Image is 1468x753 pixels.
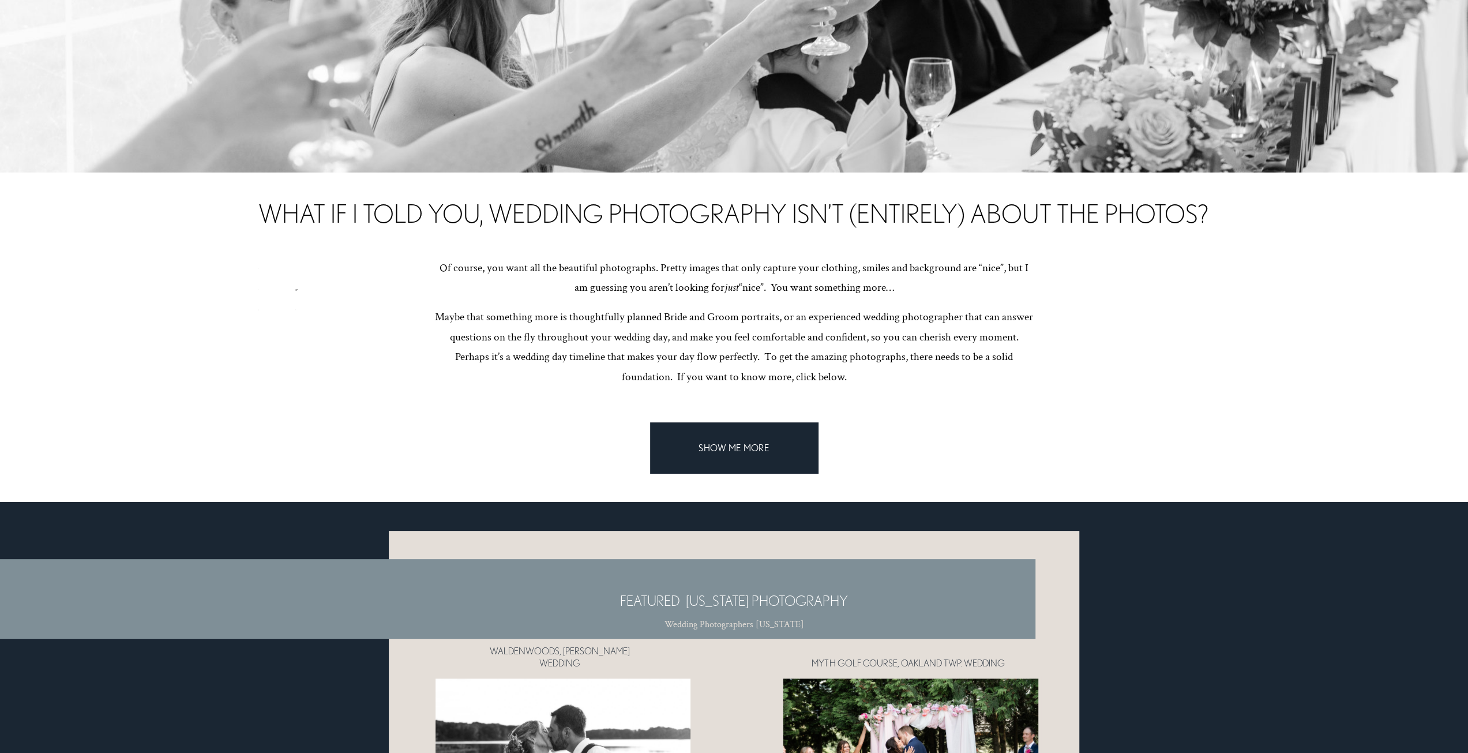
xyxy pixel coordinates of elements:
h3: FEATURED [US_STATE] PHOTOGRAPHY [563,593,905,610]
p: Maybe that something more is thoughtfully planned Bride and Groom portraits, or an experienced we... [433,308,1035,387]
p: Of course, you want all the beautiful photographs. Pretty images that only capture your clothing,... [433,259,1035,298]
span: WALDENWOODS, [PERSON_NAME] WEDDING [490,646,632,668]
em: just [724,280,739,295]
h3: WHAT IF I TOLD YOU, WEDDING PHOTOGRAPHY ISN’T (ENTIRELY) ABOUT THE PHOTOS? [258,201,1208,226]
p: Wedding Photographers [US_STATE] [607,617,862,634]
span: MYTH GOLF COURSE, OAKLAND TWP. WEDDING [812,658,1004,668]
a: SHOW ME MORE [650,422,818,473]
